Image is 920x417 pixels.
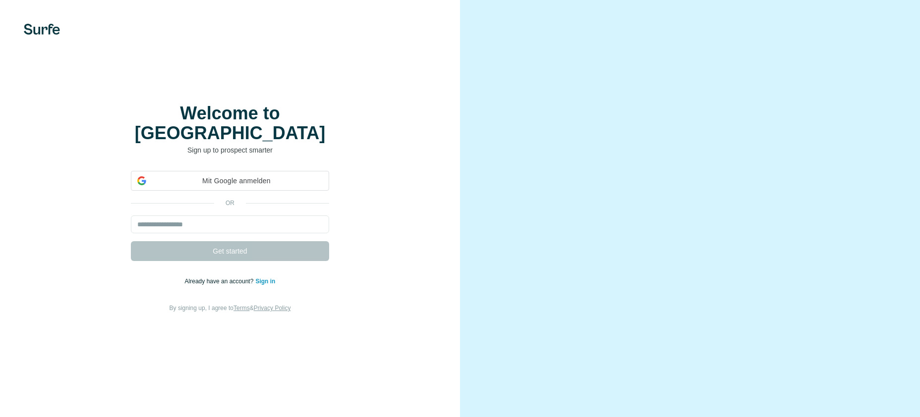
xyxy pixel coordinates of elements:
a: Sign in [255,278,275,285]
a: Privacy Policy [254,305,291,312]
div: Mit Google anmelden [131,171,329,191]
a: Terms [233,305,250,312]
p: or [214,199,246,208]
p: Sign up to prospect smarter [131,145,329,155]
span: By signing up, I agree to & [170,305,291,312]
span: Mit Google anmelden [150,176,323,186]
span: Already have an account? [185,278,256,285]
img: Surfe's logo [24,24,60,35]
h1: Welcome to [GEOGRAPHIC_DATA] [131,104,329,143]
